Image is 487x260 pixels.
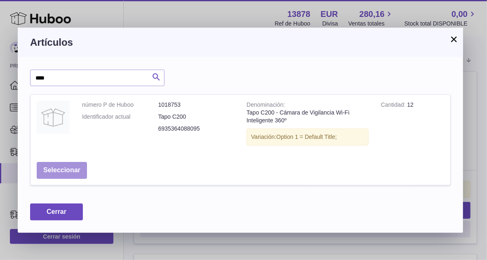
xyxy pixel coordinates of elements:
div: Variación: [247,129,369,145]
dd: Tapo C200 [158,113,235,121]
dt: número P de Huboo [82,101,158,109]
dt: Identificador actual [82,113,158,121]
h3: Artículos [30,36,451,49]
button: Seleccionar [37,162,87,179]
img: Tapo C200 - Cámara de Vigilancia Wi-Fi Inteligente 360º [37,101,70,134]
span: Option 1 = Default Title; [276,134,337,140]
span: Cerrar [47,208,66,215]
td: 12 [375,95,450,156]
button: × [449,34,459,44]
button: Cerrar [30,204,83,220]
dd: 6935364088095 [158,125,235,133]
dd: 1018753 [158,101,235,109]
div: Tapo C200 - Cámara de Vigilancia Wi-Fi Inteligente 360º [247,109,369,124]
strong: Cantidad [381,101,407,110]
strong: Denominación [247,101,285,110]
